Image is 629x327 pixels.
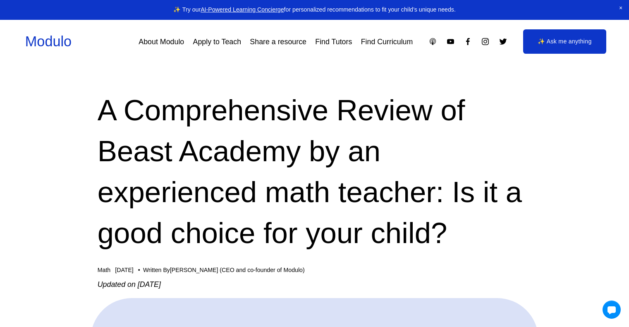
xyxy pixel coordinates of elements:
a: Apply to Teach [193,34,242,49]
a: [PERSON_NAME] (CEO and co-founder of Modulo) [170,267,305,273]
a: Find Tutors [315,34,352,49]
a: Modulo [25,33,72,49]
div: Written By [143,267,305,274]
a: YouTube [446,37,455,46]
a: Facebook [464,37,472,46]
a: About Modulo [139,34,184,49]
a: Instagram [481,37,490,46]
h1: A Comprehensive Review of Beast Academy by an experienced math teacher: Is it a good choice for y... [98,90,532,253]
em: Updated on [DATE] [98,280,161,289]
a: Twitter [499,37,507,46]
a: Math [98,267,110,273]
a: AI-Powered Learning Concierge [201,6,284,13]
span: [DATE] [115,267,134,273]
a: Share a resource [250,34,306,49]
a: Apple Podcasts [428,37,437,46]
a: Find Curriculum [361,34,413,49]
a: ✨ Ask me anything [523,29,606,54]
